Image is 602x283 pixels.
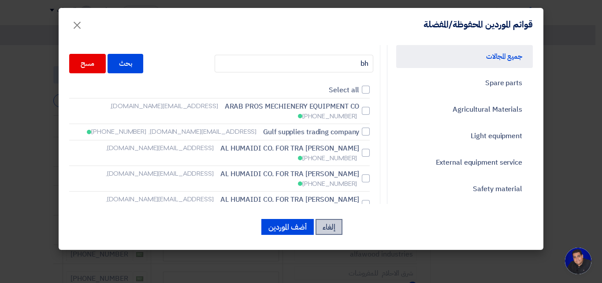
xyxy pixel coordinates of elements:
span: [PHONE_NUMBER] [302,112,357,121]
span: [PERSON_NAME] AL HUMAIDI CO. FOR TRA [220,169,359,179]
a: External equipment service [396,151,533,174]
a: Light equipment [396,125,533,147]
span: [PERSON_NAME] AL HUMAIDI CO. FOR TRA [220,194,359,205]
span: ARAB PROS MECHIENERY EQUIPMENT CO [225,101,360,112]
h4: قوائم الموردين المحفوظة/المفضلة [424,19,533,30]
div: مسح [69,54,106,73]
button: أضف الموردين [261,219,314,235]
span: [EMAIL_ADDRESS][DOMAIN_NAME], [106,195,214,204]
span: [PERSON_NAME] AL HUMAIDI CO. FOR TRA [220,143,359,154]
a: Safety material [396,177,533,200]
a: جميع المجالات [396,45,533,68]
span: × [72,11,82,38]
span: [EMAIL_ADDRESS][DOMAIN_NAME], [106,169,214,178]
div: بحث [108,54,144,73]
span: [PHONE_NUMBER] [302,179,357,189]
a: Spare parts [396,72,533,94]
span: Gulf supplies trading company [263,127,359,137]
span: [EMAIL_ADDRESS][DOMAIN_NAME], [106,143,214,153]
button: Close [65,14,89,32]
span: [EMAIL_ADDRESS][DOMAIN_NAME], [110,102,218,111]
span: [PHONE_NUMBER] [91,127,146,136]
a: Open chat [565,248,591,274]
input: . . . إبحث في القائمة [215,55,373,72]
span: [EMAIL_ADDRESS][DOMAIN_NAME], [149,127,256,136]
a: Agricultural Materials [396,98,533,121]
span: Select all [329,85,359,95]
button: إلغاء [316,219,342,235]
span: [PHONE_NUMBER] [302,154,357,163]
